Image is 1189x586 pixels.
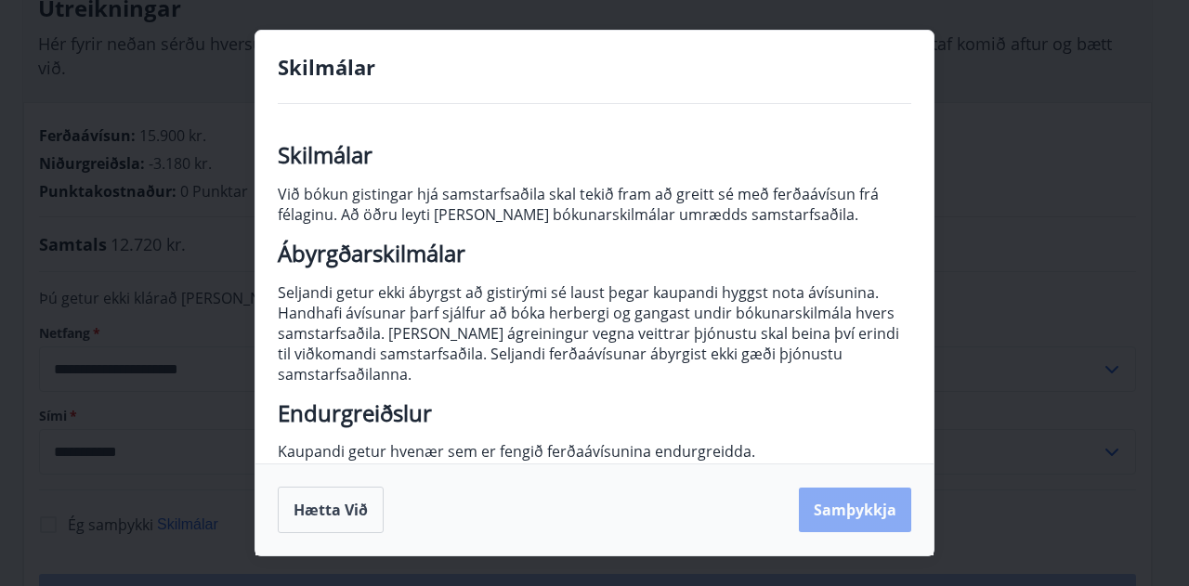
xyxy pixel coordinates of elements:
[278,282,911,384] p: Seljandi getur ekki ábyrgst að gistirými sé laust þegar kaupandi hyggst nota ávísunina. Handhafi ...
[278,441,911,462] p: Kaupandi getur hvenær sem er fengið ferðaávísunina endurgreidda.
[278,487,384,533] button: Hætta við
[799,488,911,532] button: Samþykkja
[278,145,911,165] h2: Skilmálar
[278,184,911,225] p: Við bókun gistingar hjá samstarfsaðila skal tekið fram að greitt sé með ferðaávísun frá félaginu....
[278,403,911,423] h2: Endurgreiðslur
[278,53,911,81] h4: Skilmálar
[278,462,911,502] p: [PERSON_NAME] getur einnig fengið endurgreiðslu eftirstöðva, ef ávísun hefur verið notuð að hluta.
[278,243,911,264] h2: Ábyrgðarskilmálar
